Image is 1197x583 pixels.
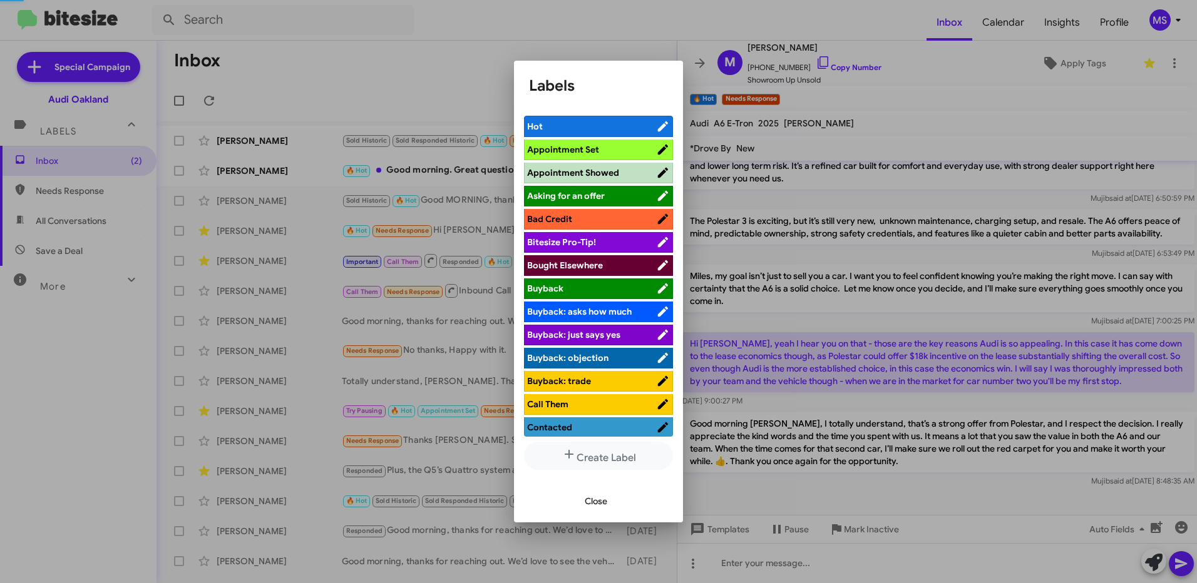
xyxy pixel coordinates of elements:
span: Hot [527,121,543,132]
span: Bad Credit [527,213,572,225]
span: Buyback: just says yes [527,329,620,340]
span: Appointment Set [527,144,599,155]
h1: Labels [529,76,668,96]
span: Buyback: asks how much [527,306,632,317]
span: Close [585,490,607,512]
span: Asking for an offer [527,190,605,201]
span: Buyback: trade [527,375,591,387]
span: Bitesize Pro-Tip! [527,236,596,248]
button: Create Label [524,442,673,470]
span: Buyback: objection [527,352,609,363]
button: Close [575,490,617,512]
span: Bought Elsewhere [527,260,603,271]
span: Buyback [527,283,563,294]
span: Contacted [527,422,572,433]
span: Call Them [527,398,568,410]
span: Appointment Showed [527,167,619,178]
